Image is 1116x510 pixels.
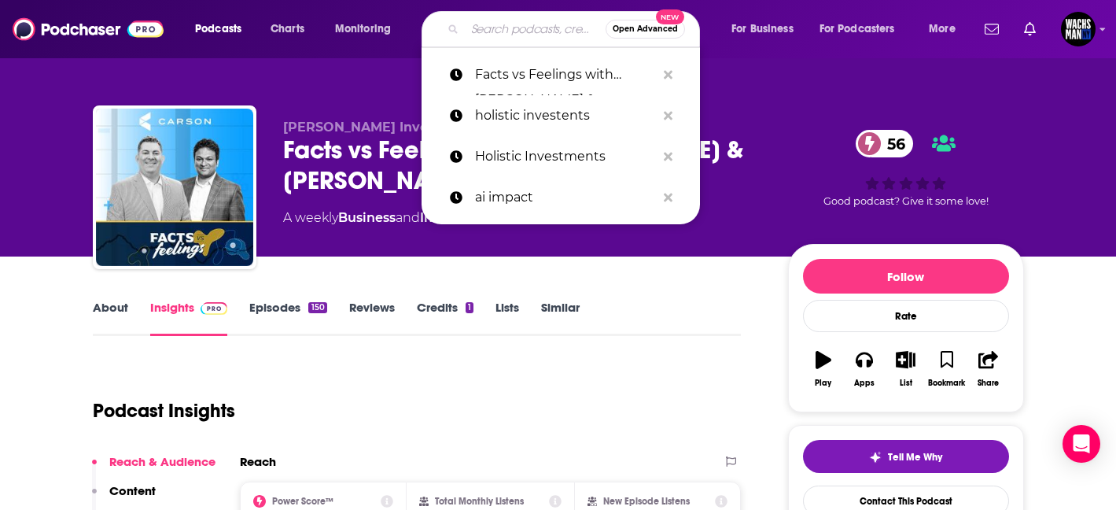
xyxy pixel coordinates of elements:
span: Charts [271,18,304,40]
button: Apps [844,341,885,397]
span: [PERSON_NAME] Investment Research [283,120,541,135]
button: Follow [803,259,1009,294]
div: Share [978,379,999,388]
p: Holistic Investments [475,136,656,177]
button: Share [967,341,1008,397]
button: tell me why sparkleTell Me Why [803,440,1009,473]
img: tell me why sparkle [869,451,882,464]
a: Charts [260,17,314,42]
button: open menu [720,17,813,42]
span: Logged in as WachsmanNY [1061,12,1096,46]
h1: Podcast Insights [93,399,235,423]
div: 150 [308,302,326,313]
span: Good podcast? Give it some love! [823,195,989,207]
button: open menu [324,17,411,42]
a: holistic investents [422,95,700,136]
h2: Total Monthly Listens [435,496,524,507]
div: 1 [466,302,473,313]
button: Open AdvancedNew [606,20,685,39]
p: holistic investents [475,95,656,136]
input: Search podcasts, credits, & more... [465,17,606,42]
a: Similar [541,300,580,336]
button: Play [803,341,844,397]
img: Podchaser Pro [201,302,228,315]
button: Show profile menu [1061,12,1096,46]
span: For Podcasters [820,18,895,40]
img: User Profile [1061,12,1096,46]
span: Tell Me Why [888,451,942,464]
img: Podchaser - Follow, Share and Rate Podcasts [13,14,164,44]
button: List [885,341,926,397]
div: A weekly podcast [283,209,531,227]
button: open menu [918,17,975,42]
a: Show notifications dropdown [978,16,1005,42]
span: New [656,9,684,24]
div: Open Intercom Messenger [1063,425,1100,463]
div: Rate [803,300,1009,332]
div: Bookmark [928,379,965,388]
a: Show notifications dropdown [1018,16,1042,42]
p: Reach & Audience [109,454,215,469]
a: Investing [420,210,481,225]
h2: Reach [240,454,276,469]
div: Play [815,379,831,388]
p: Facts vs Feelings with Ryan Detrick & Sonu Varghese [475,54,656,95]
p: Content [109,483,156,498]
a: Facts vs Feelings with [PERSON_NAME] & [PERSON_NAME] [422,54,700,95]
span: Podcasts [195,18,241,40]
h2: New Episode Listens [603,496,690,507]
div: Search podcasts, credits, & more... [436,11,715,47]
button: Bookmark [926,341,967,397]
img: Facts vs Feelings with Ryan Detrick & Sonu Varghese [96,109,253,266]
a: Lists [495,300,519,336]
a: Business [338,210,396,225]
a: Holistic Investments [422,136,700,177]
button: open menu [809,17,918,42]
a: ai impact [422,177,700,218]
span: and [396,210,420,225]
a: Episodes150 [249,300,326,336]
button: open menu [184,17,262,42]
div: 56Good podcast? Give it some love! [788,120,1024,217]
button: Reach & Audience [92,454,215,483]
p: ai impact [475,177,656,218]
a: Reviews [349,300,395,336]
a: 56 [856,130,913,157]
div: List [900,379,912,388]
a: Credits1 [417,300,473,336]
span: For Business [731,18,794,40]
span: Monitoring [335,18,391,40]
span: Open Advanced [613,25,678,33]
div: Apps [854,379,875,388]
a: About [93,300,128,336]
h2: Power Score™ [272,496,333,507]
span: 56 [871,130,913,157]
span: More [929,18,956,40]
a: InsightsPodchaser Pro [150,300,228,336]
